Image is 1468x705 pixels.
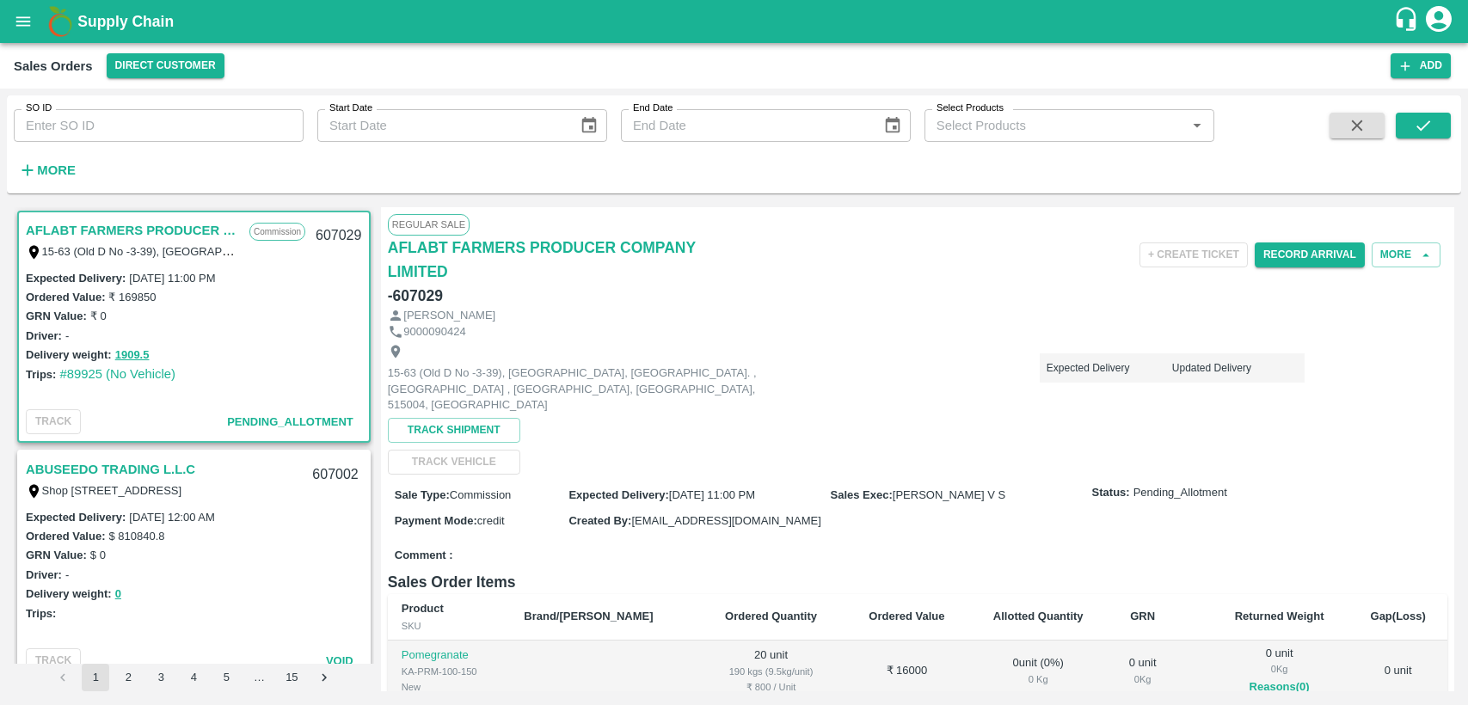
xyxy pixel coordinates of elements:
[1122,671,1164,687] div: 0 Kg
[388,214,470,235] span: Regular Sale
[669,488,755,501] span: [DATE] 11:00 PM
[388,570,1447,594] h6: Sales Order Items
[633,101,673,115] label: End Date
[631,514,820,527] span: [EMAIL_ADDRESS][DOMAIN_NAME]
[26,458,195,481] a: ABUSEEDO TRADING L.L.C
[1224,646,1336,697] div: 0 unit
[402,679,497,695] div: New
[26,568,62,581] label: Driver:
[568,514,631,527] label: Created By :
[129,272,215,285] label: [DATE] 11:00 PM
[1371,610,1426,622] b: Gap(Loss)
[402,602,444,615] b: Product
[14,109,304,142] input: Enter SO ID
[869,610,944,622] b: Ordered Value
[395,514,477,527] label: Payment Mode :
[108,530,164,543] label: $ 810840.8
[107,53,224,78] button: Select DC
[710,679,832,695] div: ₹ 800 / Unit
[42,484,182,497] label: Shop [STREET_ADDRESS]
[524,610,653,622] b: Brand/[PERSON_NAME]
[982,655,1095,687] div: 0 unit ( 0 %)
[90,549,106,561] label: $ 0
[82,664,109,691] button: page 1
[573,109,605,142] button: Choose date
[65,329,69,342] label: -
[1092,485,1130,501] label: Status:
[26,530,105,543] label: Ordered Value:
[845,641,968,703] td: ₹ 16000
[725,610,817,622] b: Ordered Quantity
[1047,360,1172,376] p: Expected Delivery
[388,284,443,308] h6: - 607029
[1186,114,1208,137] button: Open
[403,324,465,340] p: 9000090424
[388,365,775,414] p: 15-63 (Old D No -3-39), [GEOGRAPHIC_DATA], [GEOGRAPHIC_DATA]. , [GEOGRAPHIC_DATA] , [GEOGRAPHIC_D...
[3,2,43,41] button: open drawer
[893,488,1005,501] span: [PERSON_NAME] V S
[147,664,175,691] button: Go to page 3
[1235,610,1324,622] b: Returned Weight
[26,348,112,361] label: Delivery weight:
[395,548,453,564] label: Comment :
[14,55,93,77] div: Sales Orders
[26,219,241,242] a: AFLABT FARMERS PRODUCER COMPANY LIMITED
[326,654,353,667] span: Void
[90,310,107,322] label: ₹ 0
[982,671,1095,687] div: 0 Kg
[1224,677,1336,697] button: Reasons(0)
[26,511,126,524] label: Expected Delivery :
[212,664,240,691] button: Go to page 5
[249,223,305,241] p: Commission
[115,585,121,604] button: 0
[621,109,869,142] input: End Date
[26,587,112,600] label: Delivery weight:
[1372,242,1440,267] button: More
[329,101,372,115] label: Start Date
[450,488,512,501] span: Commission
[26,101,52,115] label: SO ID
[1130,610,1155,622] b: GRN
[65,568,69,581] label: -
[388,418,520,443] button: Track Shipment
[180,664,207,691] button: Go to page 4
[310,664,338,691] button: Go to next page
[937,101,1004,115] label: Select Products
[43,4,77,39] img: logo
[59,367,175,381] a: #89925 (No Vehicle)
[1172,360,1298,376] p: Updated Delivery
[477,514,505,527] span: credit
[227,415,353,428] span: Pending_Allotment
[42,244,945,258] label: 15-63 (Old D No -3-39), [GEOGRAPHIC_DATA], [GEOGRAPHIC_DATA]. , [GEOGRAPHIC_DATA] , [GEOGRAPHIC_D...
[26,272,126,285] label: Expected Delivery :
[26,329,62,342] label: Driver:
[876,109,909,142] button: Choose date
[402,647,497,664] p: Pomegranate
[77,13,174,30] b: Supply Chain
[26,549,87,561] label: GRN Value:
[395,488,450,501] label: Sale Type :
[26,310,87,322] label: GRN Value:
[403,308,495,324] p: [PERSON_NAME]
[1224,661,1336,677] div: 0 Kg
[245,670,273,686] div: …
[26,607,56,620] label: Trips:
[1348,641,1447,703] td: 0 unit
[317,109,566,142] input: Start Date
[278,664,305,691] button: Go to page 15
[697,641,845,703] td: 20 unit
[115,346,150,365] button: 1909.5
[568,488,668,501] label: Expected Delivery :
[1423,3,1454,40] div: account of current user
[114,664,142,691] button: Go to page 2
[388,236,741,284] a: AFLABT FARMERS PRODUCER COMPANY LIMITED
[1393,6,1423,37] div: customer-support
[46,664,341,691] nav: pagination navigation
[129,511,214,524] label: [DATE] 12:00 AM
[1255,242,1365,267] button: Record Arrival
[108,291,156,303] label: ₹ 169850
[26,291,105,303] label: Ordered Value:
[305,216,372,256] div: 607029
[302,455,368,495] div: 607002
